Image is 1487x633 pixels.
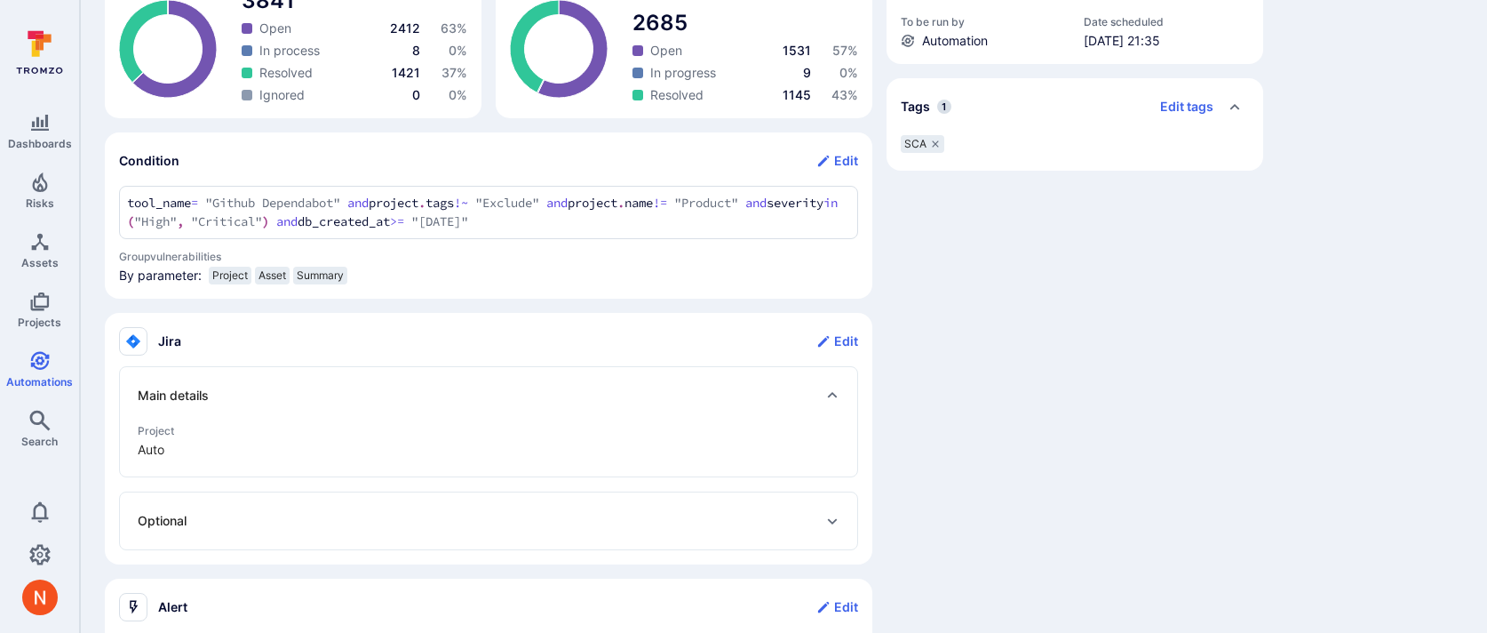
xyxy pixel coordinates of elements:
h2: Jira [158,333,181,350]
span: 1 [937,100,951,114]
span: 0 % [839,65,858,80]
span: 0 [412,87,420,102]
span: SCA [904,137,926,151]
button: Edit [816,327,858,356]
button: Edit tags [1146,92,1213,121]
div: Neeren Patki [22,580,58,615]
div: ticket fields overview [119,366,858,550]
span: 8 [412,43,420,58]
span: Project [138,424,839,437]
span: 1531 [783,43,811,58]
button: Edit [816,147,858,175]
span: Dashboards [8,137,72,150]
span: Open [650,42,682,60]
div: Main details [138,381,839,410]
span: Summary [297,268,344,283]
span: 57 % [832,43,858,58]
span: Projects [18,316,61,329]
button: Edit [816,593,858,621]
span: 1421 [392,65,420,80]
span: In progress [650,64,716,82]
span: Assets [21,256,59,269]
div: Collapse tags [887,78,1263,135]
span: Date scheduled [1084,15,1249,28]
h2: Condition [119,152,179,170]
span: By parameter: [119,267,202,292]
span: Search [21,435,58,448]
span: ticket project [138,441,839,459]
span: Asset [258,268,286,283]
span: In process [259,42,320,60]
span: Main details [138,387,209,405]
span: [DATE] 21:35 [1084,32,1249,50]
span: 43 % [831,87,858,102]
span: 1145 [783,87,811,102]
section: Jira action widget [105,313,872,565]
span: Risks [26,196,54,210]
span: 37 % [441,65,467,80]
div: SCA [901,135,944,153]
span: Resolved [259,64,313,82]
span: Automations [6,375,73,389]
span: Project [212,268,248,283]
textarea: Add condition [127,194,850,231]
span: Optional [138,512,187,530]
span: 0 % [449,87,467,102]
span: Automation [922,32,988,50]
span: Open [259,20,291,37]
span: 63 % [441,20,467,36]
span: 2412 [390,20,420,36]
span: total [632,9,858,37]
h2: Alert [158,598,187,616]
span: 0 % [449,43,467,58]
div: Optional [138,507,839,535]
span: 9 [803,65,811,80]
span: Group vulnerabilities [119,250,858,263]
img: ACg8ocIprwjrgDQnDsNSk9Ghn5p5-B8DpAKWoJ5Gi9syOE4K59tr4Q=s96-c [22,580,58,615]
span: To be run by [901,15,1066,28]
span: Ignored [259,86,305,104]
span: Resolved [650,86,704,104]
section: Condition widget [105,132,872,299]
h2: Tags [901,98,930,116]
